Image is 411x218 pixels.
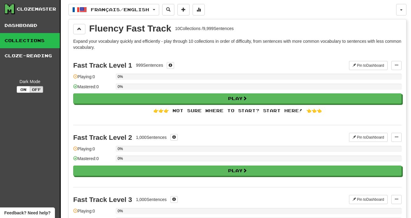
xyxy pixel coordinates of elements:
div: Clozemaster [17,6,56,12]
span: Français / English [91,7,149,12]
button: On [17,86,30,93]
div: 1,000 Sentences [136,196,166,203]
div: Dark Mode [5,79,55,85]
button: Play [73,166,402,176]
span: Open feedback widget [4,210,50,216]
div: 10 Collections / 9,999 Sentences [175,25,234,32]
div: Fast Track Level 2 [73,134,132,141]
div: Playing: 0 [73,74,113,84]
p: Expand your vocabulary quickly and efficiently - play through 10 collections in order of difficul... [73,38,402,50]
button: Pin toDashboard [349,195,388,204]
div: Mastered: 0 [73,156,113,166]
div: Fast Track Level 1 [73,62,132,69]
button: Pin toDashboard [349,61,388,70]
div: Fluency Fast Track [89,24,171,33]
button: Off [30,86,43,93]
div: Mastered: 0 [73,84,113,94]
div: Playing: 0 [73,146,113,156]
button: Français/English [68,4,159,15]
div: Playing: 0 [73,208,113,218]
button: Add sentence to collection [177,4,190,15]
button: More stats [193,4,205,15]
button: Search sentences [162,4,174,15]
div: 999 Sentences [136,62,163,68]
div: Fast Track Level 3 [73,196,132,203]
div: 👉👉👉 Not sure where to start? Start here! 👈👈👈 [73,108,402,114]
button: Play [73,93,402,104]
button: Pin toDashboard [349,133,388,142]
div: 1,000 Sentences [136,134,166,140]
